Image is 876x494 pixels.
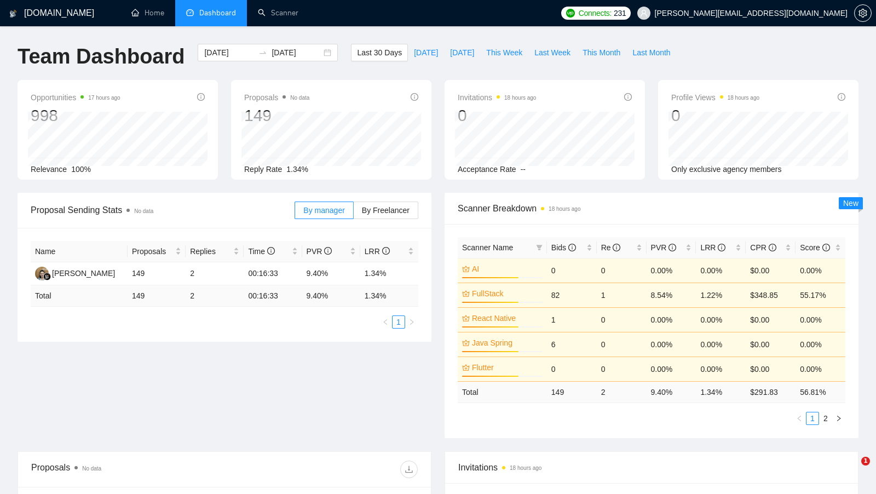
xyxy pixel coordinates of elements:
[186,241,244,262] th: Replies
[547,332,597,357] td: 6
[696,381,746,403] td: 1.34 %
[186,262,244,285] td: 2
[822,244,830,251] span: info-circle
[746,332,796,357] td: $0.00
[405,315,418,329] li: Next Page
[583,47,620,59] span: This Month
[18,44,185,70] h1: Team Dashboard
[547,307,597,332] td: 1
[597,283,647,307] td: 1
[351,44,408,61] button: Last 30 Days
[793,412,806,425] button: left
[405,315,418,329] button: right
[411,93,418,101] span: info-circle
[307,247,332,256] span: PVR
[843,199,858,208] span: New
[393,316,405,328] a: 1
[472,312,540,324] a: React Native
[408,44,444,61] button: [DATE]
[444,44,480,61] button: [DATE]
[718,244,725,251] span: info-circle
[360,285,418,307] td: 1.34 %
[568,244,576,251] span: info-circle
[458,461,845,474] span: Invitations
[31,241,128,262] th: Name
[597,307,647,332] td: 0
[462,243,513,252] span: Scanner Name
[839,457,865,483] iframe: Intercom live chat
[472,337,540,349] a: Java Spring
[43,273,51,280] img: gigradar-bm.png
[302,285,360,307] td: 9.40 %
[382,247,390,255] span: info-circle
[597,332,647,357] td: 0
[31,165,67,174] span: Relevance
[579,7,612,19] span: Connects:
[458,105,536,126] div: 0
[472,288,540,300] a: FullStack
[838,93,845,101] span: info-circle
[462,314,470,322] span: crown
[458,202,845,215] span: Scanner Breakdown
[31,105,120,126] div: 998
[31,461,224,478] div: Proposals
[244,262,302,285] td: 00:16:33
[861,457,870,466] span: 1
[458,381,547,403] td: Total
[614,7,626,19] span: 231
[462,364,470,371] span: crown
[462,339,470,347] span: crown
[601,243,621,252] span: Re
[549,206,580,212] time: 18 hours ago
[382,319,389,325] span: left
[746,307,796,332] td: $0.00
[128,285,186,307] td: 149
[651,243,677,252] span: PVR
[647,258,696,283] td: 0.00%
[190,245,231,257] span: Replies
[324,247,332,255] span: info-circle
[855,9,871,18] span: setting
[624,93,632,101] span: info-circle
[128,241,186,262] th: Proposals
[82,466,101,472] span: No data
[647,332,696,357] td: 0.00%
[9,5,17,22] img: logo
[534,47,570,59] span: Last Week
[696,357,746,381] td: 0.00%
[472,361,540,374] a: Flutter
[854,9,872,18] a: setting
[832,412,845,425] li: Next Page
[286,165,308,174] span: 1.34%
[272,47,321,59] input: End date
[746,258,796,283] td: $0.00
[458,165,516,174] span: Acceptance Rate
[31,91,120,104] span: Opportunities
[186,9,194,16] span: dashboard
[302,262,360,285] td: 9.40%
[668,244,676,251] span: info-circle
[510,465,541,471] time: 18 hours ago
[551,243,576,252] span: Bids
[796,381,845,403] td: 56.81 %
[547,283,597,307] td: 82
[357,47,402,59] span: Last 30 Days
[486,47,522,59] span: This Week
[671,91,759,104] span: Profile Views
[248,247,274,256] span: Time
[746,381,796,403] td: $ 291.83
[88,95,120,101] time: 17 hours ago
[626,44,676,61] button: Last Month
[35,268,115,277] a: ES[PERSON_NAME]
[750,243,776,252] span: CPR
[197,93,205,101] span: info-circle
[31,285,128,307] td: Total
[854,4,872,22] button: setting
[647,381,696,403] td: 9.40 %
[832,412,845,425] button: right
[796,307,845,332] td: 0.00%
[128,262,186,285] td: 149
[528,44,577,61] button: Last Week
[796,258,845,283] td: 0.00%
[796,332,845,357] td: 0.00%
